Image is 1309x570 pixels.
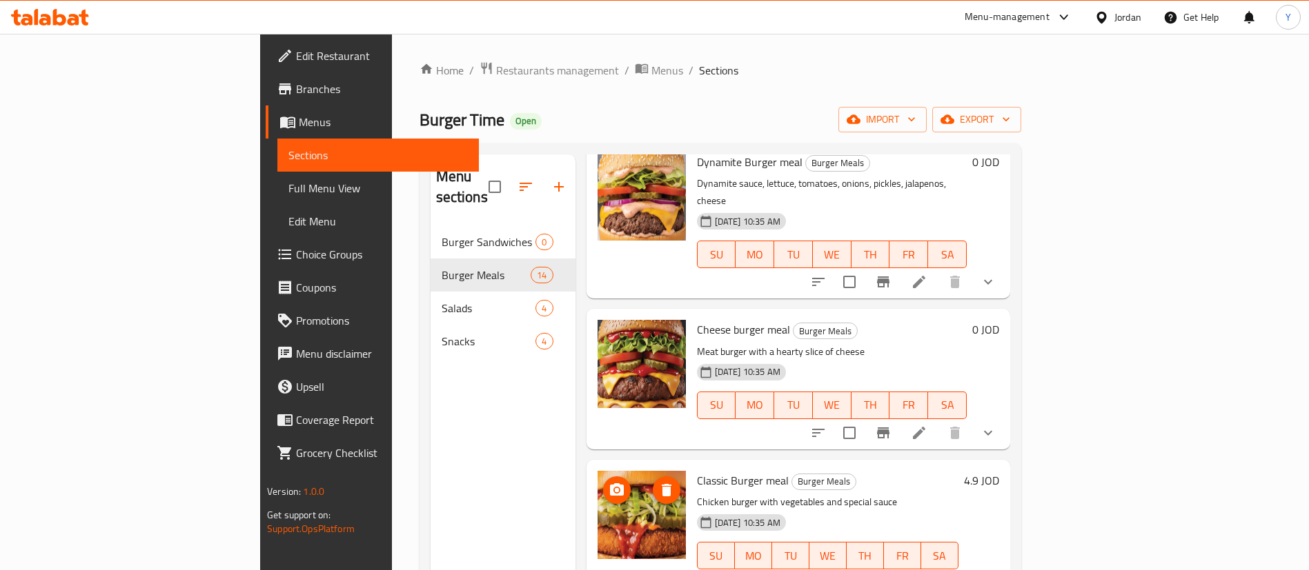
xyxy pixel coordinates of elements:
[267,520,355,538] a: Support.OpsPlatform
[818,245,846,265] span: WE
[296,279,468,296] span: Coupons
[496,62,619,79] span: Restaurants management
[266,304,479,337] a: Promotions
[867,416,900,449] button: Branch-specific-item
[277,205,479,238] a: Edit Menu
[709,215,786,228] span: [DATE] 10:35 AM
[867,265,900,298] button: Branch-specific-item
[805,155,870,172] div: Burger Meals
[972,152,999,172] h6: 0 JOD
[431,225,575,258] div: Burger Sandwiches0
[296,312,468,329] span: Promotions
[774,391,813,419] button: TU
[697,542,735,569] button: SU
[266,72,479,105] a: Branches
[703,245,731,265] span: SU
[835,267,864,296] span: Select to update
[972,265,1005,298] button: show more
[510,113,542,130] div: Open
[980,425,996,441] svg: Show Choices
[299,114,468,130] span: Menus
[509,170,542,203] span: Sort sections
[288,180,468,196] span: Full Menu View
[772,542,809,569] button: TU
[1286,10,1291,25] span: Y
[531,267,553,283] div: items
[697,175,967,210] p: Dynamite sauce, lettuce, tomatoes, onions, pickles, jalapenos, cheese
[780,395,807,415] span: TU
[267,482,301,500] span: Version:
[709,516,786,529] span: [DATE] 10:35 AM
[838,107,927,132] button: import
[442,333,536,349] span: Snacks
[895,395,923,415] span: FR
[296,445,468,461] span: Grocery Checklist
[697,470,789,491] span: Classic Burger meal
[736,241,774,268] button: MO
[943,111,1010,128] span: export
[849,111,916,128] span: import
[792,474,856,489] span: Burger Meals
[741,245,769,265] span: MO
[809,542,847,569] button: WE
[536,236,552,249] span: 0
[791,474,856,490] div: Burger Meals
[266,403,479,436] a: Coverage Report
[635,61,683,79] a: Menus
[288,213,468,230] span: Edit Menu
[852,391,890,419] button: TH
[889,391,928,419] button: FR
[928,241,967,268] button: SA
[774,241,813,268] button: TU
[442,300,536,316] span: Salads
[740,546,767,566] span: MO
[303,482,324,500] span: 1.0.0
[835,418,864,447] span: Select to update
[921,542,958,569] button: SA
[598,320,686,408] img: Cheese burger meal
[852,241,890,268] button: TH
[980,274,996,290] svg: Show Choices
[699,62,738,79] span: Sections
[510,115,542,127] span: Open
[972,416,1005,449] button: show more
[895,245,923,265] span: FR
[266,271,479,304] a: Coupons
[266,436,479,469] a: Grocery Checklist
[697,343,967,360] p: Meat burger with a hearty slice of cheese
[857,245,885,265] span: TH
[598,471,686,559] img: Classic Burger meal
[535,234,553,250] div: items
[296,378,468,395] span: Upsell
[847,542,884,569] button: TH
[480,61,619,79] a: Restaurants management
[972,320,999,339] h6: 0 JOD
[813,241,852,268] button: WE
[442,234,536,250] div: Burger Sandwiches
[802,265,835,298] button: sort-choices
[927,546,953,566] span: SA
[697,493,958,511] p: Chicken burger with vegetables and special sauce
[815,546,841,566] span: WE
[964,471,999,490] h6: 4.9 JOD
[938,416,972,449] button: delete
[965,9,1050,26] div: Menu-management
[697,319,790,340] span: Cheese burger meal
[911,425,927,441] a: Edit menu item
[651,62,683,79] span: Menus
[431,258,575,292] div: Burger Meals14
[709,365,786,378] span: [DATE] 10:35 AM
[480,172,509,201] span: Select all sections
[266,370,479,403] a: Upsell
[431,325,575,358] div: Snacks4
[442,267,531,283] span: Burger Meals
[531,269,552,282] span: 14
[928,391,967,419] button: SA
[697,152,803,172] span: Dynamite Burger meal
[266,105,479,139] a: Menus
[697,241,736,268] button: SU
[938,265,972,298] button: delete
[889,546,916,566] span: FR
[296,81,468,97] span: Branches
